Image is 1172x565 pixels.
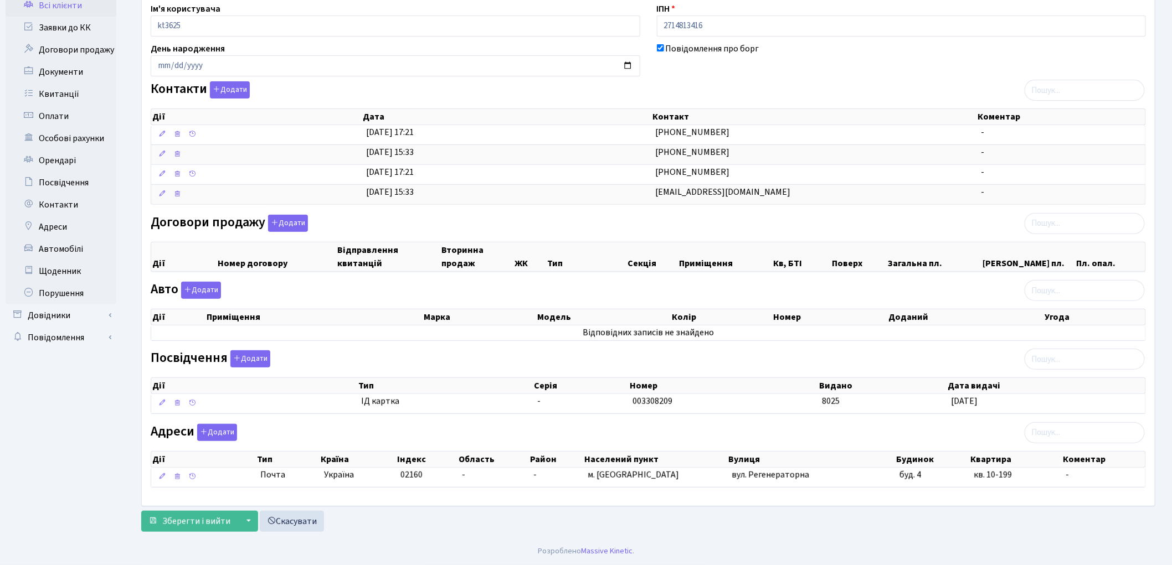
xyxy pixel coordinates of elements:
[651,109,977,125] th: Контакт
[324,469,392,481] span: Україна
[151,325,1145,340] td: Відповідних записів не знайдено
[656,186,791,198] span: [EMAIL_ADDRESS][DOMAIN_NAME]
[320,452,396,467] th: Країна
[207,80,250,99] a: Додати
[773,242,831,271] th: Кв, БТІ
[533,378,628,393] th: Серія
[823,395,840,407] span: 8025
[357,378,533,393] th: Тип
[6,194,116,216] a: Контакти
[1044,309,1145,325] th: Угода
[6,172,116,194] a: Посвідчення
[656,126,730,138] span: [PHONE_NUMBER]
[678,242,772,271] th: Приміщення
[197,424,237,441] button: Адреси
[1025,349,1145,370] input: Пошук...
[772,309,887,325] th: Номер
[260,511,324,532] a: Скасувати
[440,242,513,271] th: Вторинна продаж
[951,395,978,407] span: [DATE]
[141,511,238,532] button: Зберегти і вийти
[977,109,1146,125] th: Коментар
[366,146,414,158] span: [DATE] 15:33
[366,166,414,178] span: [DATE] 17:21
[230,350,270,367] button: Посвідчення
[162,515,230,527] span: Зберегти і вийти
[538,545,634,557] div: Розроблено .
[6,260,116,282] a: Щоденник
[887,242,982,271] th: Загальна пл.
[6,83,116,105] a: Квитанції
[362,395,529,408] span: ІД картка
[210,81,250,99] button: Контакти
[727,452,895,467] th: Вулиця
[818,378,947,393] th: Видано
[6,282,116,304] a: Порушення
[6,149,116,172] a: Орендарі
[981,146,985,158] span: -
[6,105,116,127] a: Оплати
[981,186,985,198] span: -
[899,469,921,481] span: буд. 4
[513,242,546,271] th: ЖК
[268,215,308,232] button: Договори продажу
[151,309,205,325] th: Дії
[400,469,423,481] span: 02160
[151,282,221,299] label: Авто
[1066,469,1070,481] span: -
[396,452,458,467] th: Індекс
[228,349,270,368] a: Додати
[947,378,1145,393] th: Дата видачі
[581,545,633,557] a: Massive Kinetic
[1025,213,1145,234] input: Пошук...
[6,127,116,149] a: Особові рахунки
[1075,242,1145,271] th: Пл. опал.
[656,166,730,178] span: [PHONE_NUMBER]
[366,126,414,138] span: [DATE] 17:21
[981,166,985,178] span: -
[536,309,671,325] th: Модель
[1025,80,1145,101] input: Пошук...
[6,39,116,61] a: Договори продажу
[151,378,357,393] th: Дії
[151,81,250,99] label: Контакти
[533,469,537,481] span: -
[256,452,320,467] th: Тип
[887,309,1044,325] th: Доданий
[982,242,1075,271] th: [PERSON_NAME] пл.
[671,309,772,325] th: Колір
[629,378,818,393] th: Номер
[151,350,270,367] label: Посвідчення
[336,242,440,271] th: Відправлення квитанцій
[6,17,116,39] a: Заявки до КК
[974,469,1012,481] span: кв. 10-199
[151,2,220,15] label: Ім'я користувача
[666,42,759,55] label: Повідомлення про борг
[423,309,537,325] th: Марка
[260,469,285,481] span: Почта
[896,452,970,467] th: Будинок
[6,216,116,238] a: Адреси
[1062,452,1145,467] th: Коментар
[657,2,676,15] label: ІПН
[583,452,727,467] th: Населений пункт
[529,452,583,467] th: Район
[537,395,541,407] span: -
[458,452,529,467] th: Область
[6,238,116,260] a: Автомобілі
[362,109,651,125] th: Дата
[181,282,221,299] button: Авто
[151,242,217,271] th: Дії
[151,42,225,55] label: День народження
[626,242,678,271] th: Секція
[656,146,730,158] span: [PHONE_NUMBER]
[151,452,256,467] th: Дії
[969,452,1062,467] th: Квартира
[981,126,985,138] span: -
[151,109,362,125] th: Дії
[151,424,237,441] label: Адреси
[462,469,465,481] span: -
[6,61,116,83] a: Документи
[194,422,237,441] a: Додати
[831,242,887,271] th: Поверх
